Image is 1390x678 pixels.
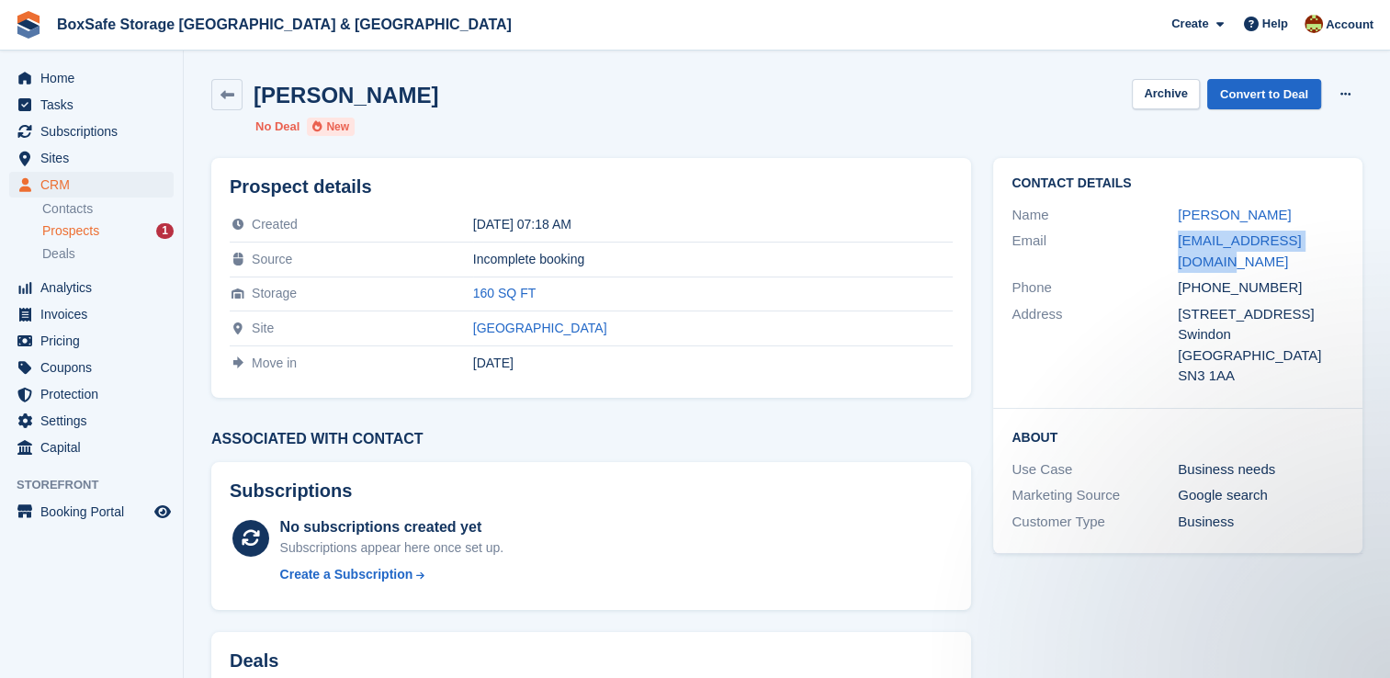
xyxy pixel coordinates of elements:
[9,275,174,300] a: menu
[40,355,151,380] span: Coupons
[9,328,174,354] a: menu
[1178,345,1344,367] div: [GEOGRAPHIC_DATA]
[1178,485,1344,506] div: Google search
[1171,15,1208,33] span: Create
[40,119,151,144] span: Subscriptions
[9,92,174,118] a: menu
[252,356,297,370] span: Move in
[1011,231,1178,272] div: Email
[280,565,413,584] div: Create a Subscription
[40,499,151,525] span: Booking Portal
[473,286,536,300] a: 160 SQ FT
[40,301,151,327] span: Invoices
[40,408,151,434] span: Settings
[9,355,174,380] a: menu
[9,435,174,460] a: menu
[9,119,174,144] a: menu
[9,65,174,91] a: menu
[252,217,298,232] span: Created
[152,501,174,523] a: Preview store
[42,221,174,241] a: Prospects 1
[40,435,151,460] span: Capital
[156,223,174,239] div: 1
[1326,16,1373,34] span: Account
[230,650,278,672] h2: Deals
[280,565,504,584] a: Create a Subscription
[9,499,174,525] a: menu
[1178,459,1344,480] div: Business needs
[1011,427,1344,446] h2: About
[40,381,151,407] span: Protection
[40,328,151,354] span: Pricing
[40,92,151,118] span: Tasks
[211,431,971,447] h3: Associated with contact
[1132,79,1200,109] button: Archive
[473,356,954,370] div: [DATE]
[1305,15,1323,33] img: Kim
[17,476,183,494] span: Storefront
[1011,277,1178,299] div: Phone
[42,222,99,240] span: Prospects
[473,217,954,232] div: [DATE] 07:18 AM
[42,245,75,263] span: Deals
[40,65,151,91] span: Home
[1178,277,1344,299] div: [PHONE_NUMBER]
[280,516,504,538] div: No subscriptions created yet
[280,538,504,558] div: Subscriptions appear here once set up.
[1011,176,1344,191] h2: Contact Details
[255,118,299,136] li: No Deal
[1011,459,1178,480] div: Use Case
[1011,304,1178,387] div: Address
[1262,15,1288,33] span: Help
[1178,324,1344,345] div: Swindon
[1011,485,1178,506] div: Marketing Source
[252,286,297,300] span: Storage
[473,321,607,335] a: [GEOGRAPHIC_DATA]
[1207,79,1321,109] a: Convert to Deal
[9,381,174,407] a: menu
[50,9,519,40] a: BoxSafe Storage [GEOGRAPHIC_DATA] & [GEOGRAPHIC_DATA]
[1011,205,1178,226] div: Name
[9,172,174,198] a: menu
[1178,232,1301,269] a: [EMAIL_ADDRESS][DOMAIN_NAME]
[1178,207,1291,222] a: [PERSON_NAME]
[252,321,274,335] span: Site
[473,252,954,266] div: Incomplete booking
[1011,512,1178,533] div: Customer Type
[9,145,174,171] a: menu
[15,11,42,39] img: stora-icon-8386f47178a22dfd0bd8f6a31ec36ba5ce8667c1dd55bd0f319d3a0aa187defe.svg
[1178,512,1344,533] div: Business
[1178,304,1344,325] div: [STREET_ADDRESS]
[40,275,151,300] span: Analytics
[252,252,292,266] span: Source
[9,408,174,434] a: menu
[42,244,174,264] a: Deals
[42,200,174,218] a: Contacts
[230,480,953,502] h2: Subscriptions
[40,145,151,171] span: Sites
[307,118,355,136] li: New
[1178,366,1344,387] div: SN3 1AA
[40,172,151,198] span: CRM
[254,83,438,107] h2: [PERSON_NAME]
[9,301,174,327] a: menu
[230,176,953,198] h2: Prospect details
